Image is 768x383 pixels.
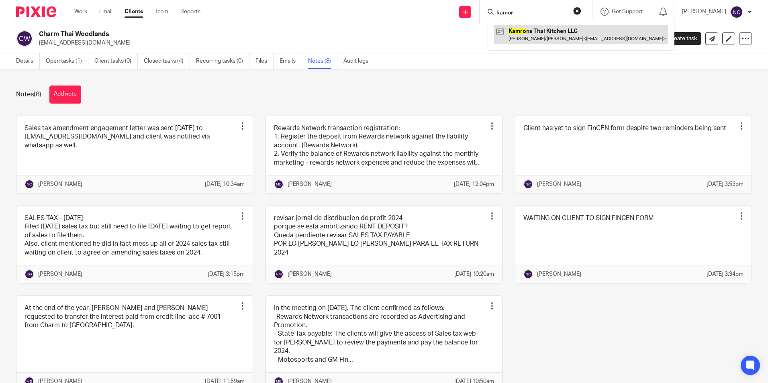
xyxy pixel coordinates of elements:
a: Details [16,53,40,69]
h1: Notes [16,90,41,99]
a: Work [74,8,87,16]
a: Create task [655,32,701,45]
span: (8) [34,91,41,98]
span: Get Support [612,9,643,14]
p: [DATE] 3:34pm [707,270,743,278]
a: Client tasks (0) [94,53,138,69]
img: svg%3E [274,179,284,189]
a: Emails [280,53,302,69]
img: svg%3E [523,269,533,279]
input: Search [496,10,568,17]
p: [PERSON_NAME] [38,180,82,188]
a: Team [155,8,168,16]
p: [DATE] 3:53pm [707,180,743,188]
p: [DATE] 12:04pm [454,180,494,188]
p: [PERSON_NAME] [288,180,332,188]
p: [EMAIL_ADDRESS][DOMAIN_NAME] [39,39,643,47]
a: Closed tasks (4) [144,53,190,69]
button: Add note [49,86,81,104]
p: [PERSON_NAME] [537,180,581,188]
p: [PERSON_NAME] [38,270,82,278]
p: [PERSON_NAME] [537,270,581,278]
img: svg%3E [25,269,34,279]
p: [PERSON_NAME] [682,8,726,16]
img: svg%3E [25,179,34,189]
img: svg%3E [523,179,533,189]
a: Audit logs [343,53,374,69]
p: [DATE] 10:20am [454,270,494,278]
a: Notes (8) [308,53,337,69]
p: [PERSON_NAME] [288,270,332,278]
img: svg%3E [16,30,33,47]
button: Clear [573,7,581,15]
p: [DATE] 10:34am [205,180,245,188]
img: Pixie [16,6,56,17]
a: Files [255,53,274,69]
img: svg%3E [274,269,284,279]
a: Clients [125,8,143,16]
p: [DATE] 3:15pm [208,270,245,278]
a: Reports [180,8,200,16]
a: Open tasks (1) [46,53,88,69]
h2: Charm Thai Woodlands [39,30,522,39]
a: Email [99,8,112,16]
img: svg%3E [730,6,743,18]
a: Recurring tasks (0) [196,53,249,69]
